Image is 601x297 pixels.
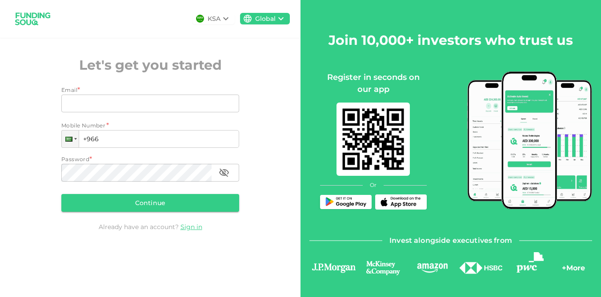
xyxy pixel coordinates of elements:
img: Play Store [324,197,368,207]
img: mobile-app [337,103,410,176]
span: Or [370,181,377,189]
input: 1 (702) 123-4567 [61,130,239,148]
div: + More [562,263,585,278]
h2: Join 10,000+ investors who trust us [329,30,573,50]
input: email [61,95,229,112]
img: logo [459,262,503,274]
input: password [61,164,212,182]
img: logo [11,7,55,31]
span: Email [61,87,77,93]
span: Mobile Number [61,121,105,130]
h2: Let's get you started [61,55,239,75]
span: Invest alongside executives from [389,234,512,247]
button: Continue [61,194,239,212]
div: Global [255,14,276,24]
div: KSA [208,14,220,24]
div: Saudi Arabia: + 966 [62,131,79,147]
div: Already have an account? [61,222,239,231]
span: Password [61,156,89,162]
img: logo [309,261,358,274]
img: logo [416,262,449,273]
img: logo [517,252,544,273]
div: Register in seconds on our app [320,71,427,95]
img: flag-sa.b9a346574cdc8950dd34b50780441f57.svg [196,15,204,23]
img: logo [358,260,407,276]
img: App Store [379,197,423,207]
a: Sign in [180,223,202,231]
img: mobile-app [467,71,592,209]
